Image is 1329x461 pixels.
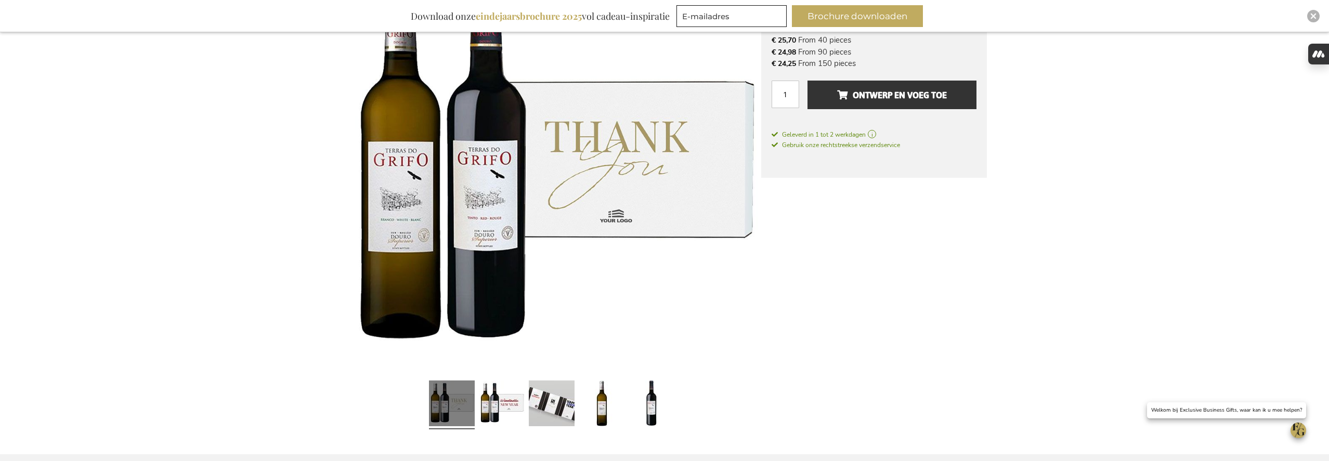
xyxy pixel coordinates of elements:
span: € 25,70 [772,35,796,45]
div: Close [1307,10,1320,22]
a: Griffo Do Terras wijn set [579,376,624,433]
li: From 150 pieces [772,58,976,69]
span: Gebruik onze rechtstreekse verzendservice [772,141,900,149]
a: Geleverd in 1 tot 2 werkdagen [772,130,976,139]
input: Aantal [772,81,799,108]
a: Griffo Do Terras wijn set [629,376,674,433]
img: Close [1310,13,1317,19]
form: marketing offers and promotions [676,5,790,30]
a: Griffo Do Terras wijn set [529,376,575,433]
b: eindejaarsbrochure 2025 [476,10,582,22]
div: Download onze vol cadeau-inspiratie [406,5,674,27]
button: Ontwerp en voeg toe [807,81,976,109]
span: € 24,98 [772,47,796,57]
span: € 24,25 [772,59,796,69]
a: Terras Do Grifo wine set [479,376,525,433]
button: Brochure downloaden [792,5,923,27]
a: Terras Do Grifo wine set [429,376,475,433]
input: E-mailadres [676,5,787,27]
li: From 90 pieces [772,46,976,58]
span: Ontwerp en voeg toe [837,87,947,103]
a: Gebruik onze rechtstreekse verzendservice [772,139,900,150]
li: From 40 pieces [772,34,976,46]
